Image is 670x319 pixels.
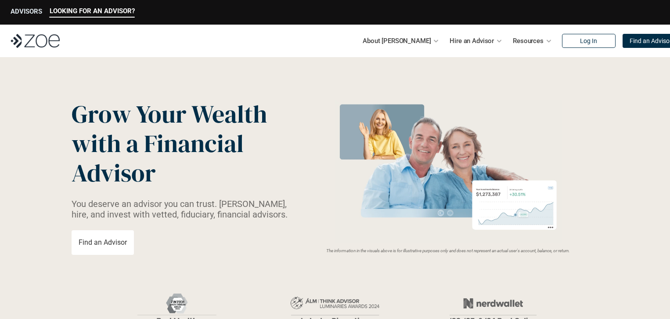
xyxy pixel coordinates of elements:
a: Log In [562,34,616,48]
span: with a Financial Advisor [72,127,249,190]
p: About [PERSON_NAME] [363,34,431,47]
p: LOOKING FOR AN ADVISOR? [50,7,135,15]
span: Grow Your Wealth [72,97,267,131]
p: Hire an Advisor [450,34,494,47]
p: Find an Advisor [79,238,127,246]
p: You deserve an advisor you can trust. [PERSON_NAME], hire, and invest with vetted, fiduciary, fin... [72,199,298,220]
p: Log In [580,37,597,45]
img: Zoe Financial Hero Image [331,100,565,243]
a: Find an Advisor [72,230,134,255]
p: ADVISORS [11,7,42,15]
em: The information in the visuals above is for illustrative purposes only and does not represent an ... [326,248,570,253]
p: Resources [513,34,544,47]
a: ADVISORS [11,7,42,18]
